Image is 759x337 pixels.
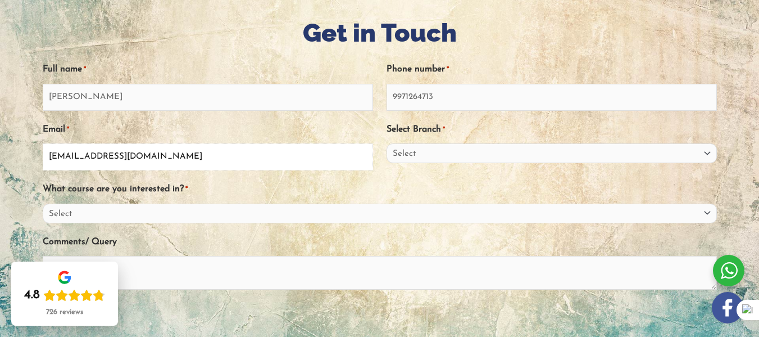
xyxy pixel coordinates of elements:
[712,292,743,323] img: white-facebook.png
[43,60,86,79] label: Full name
[43,15,717,51] h1: Get in Touch
[43,233,117,251] label: Comments/ Query
[46,308,83,317] div: 726 reviews
[387,120,445,139] label: Select Branch
[43,180,188,199] label: What course are you interested in?
[24,287,40,303] div: 4.8
[387,60,449,79] label: Phone number
[24,287,105,303] div: Rating: 4.8 out of 5
[43,120,69,139] label: Email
